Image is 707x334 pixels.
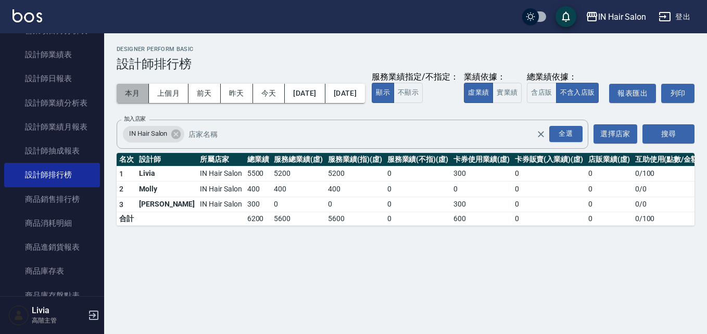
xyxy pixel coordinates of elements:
[512,166,586,182] td: 0
[271,166,325,182] td: 5200
[633,182,703,197] td: 0 / 0
[534,127,548,142] button: Clear
[512,197,586,212] td: 0
[4,187,100,211] a: 商品銷售排行榜
[633,212,703,226] td: 0 / 100
[117,153,136,166] th: 名次
[512,212,586,226] td: 0
[117,46,695,53] h2: Designer Perform Basic
[633,166,703,182] td: 0 / 100
[549,126,583,142] div: 全選
[493,83,522,103] button: 實業績
[119,170,123,178] span: 1
[117,57,695,71] h3: 設計師排行榜
[464,72,522,83] div: 業績依據：
[123,126,184,143] div: IN Hair Salon
[385,166,451,182] td: 0
[586,166,633,182] td: 0
[451,166,512,182] td: 300
[136,182,197,197] td: Molly
[136,197,197,212] td: [PERSON_NAME]
[586,197,633,212] td: 0
[245,166,272,182] td: 5500
[394,83,423,103] button: 不顯示
[271,212,325,226] td: 5600
[451,153,512,166] th: 卡券使用業績(虛)
[4,235,100,259] a: 商品進銷貨報表
[661,84,695,103] button: 列印
[149,84,188,103] button: 上個月
[451,212,512,226] td: 600
[527,83,556,103] button: 含店販
[4,284,100,307] a: 商品庫存盤點表
[594,124,637,144] button: 選擇店家
[598,10,646,23] div: IN Hair Salon
[586,212,633,226] td: 0
[253,84,285,103] button: 今天
[512,182,586,197] td: 0
[12,9,42,22] img: Logo
[325,182,385,197] td: 400
[117,84,149,103] button: 本月
[325,166,385,182] td: 5200
[245,182,272,197] td: 400
[4,259,100,283] a: 商品庫存表
[325,153,385,166] th: 服務業績(指)(虛)
[4,163,100,187] a: 設計師排行榜
[32,305,85,316] h5: Livia
[451,182,512,197] td: 0
[285,84,325,103] button: [DATE]
[556,83,599,103] button: 不含入店販
[654,7,695,27] button: 登出
[642,124,695,144] button: 搜尋
[197,153,244,166] th: 所屬店家
[372,72,459,83] div: 服務業績指定/不指定：
[325,212,385,226] td: 5600
[197,182,244,197] td: IN Hair Salon
[451,197,512,212] td: 300
[512,153,586,166] th: 卡券販賣(入業績)(虛)
[271,153,325,166] th: 服務總業績(虛)
[4,91,100,115] a: 設計師業績分析表
[4,43,100,67] a: 設計師業績表
[4,67,100,91] a: 設計師日報表
[325,197,385,212] td: 0
[271,182,325,197] td: 400
[119,200,123,209] span: 3
[245,212,272,226] td: 6200
[197,166,244,182] td: IN Hair Salon
[4,115,100,139] a: 設計師業績月報表
[245,197,272,212] td: 300
[186,125,554,143] input: 店家名稱
[586,182,633,197] td: 0
[555,6,576,27] button: save
[582,6,650,28] button: IN Hair Salon
[245,153,272,166] th: 總業績
[385,182,451,197] td: 0
[586,153,633,166] th: 店販業績(虛)
[464,83,493,103] button: 虛業績
[123,129,173,139] span: IN Hair Salon
[325,84,365,103] button: [DATE]
[197,197,244,212] td: IN Hair Salon
[4,211,100,235] a: 商品消耗明細
[188,84,221,103] button: 前天
[117,212,136,226] td: 合計
[117,153,703,226] table: a dense table
[385,212,451,226] td: 0
[609,84,656,103] button: 報表匯出
[527,72,604,83] div: 總業績依據：
[136,153,197,166] th: 設計師
[385,197,451,212] td: 0
[32,316,85,325] p: 高階主管
[4,139,100,163] a: 設計師抽成報表
[124,115,146,123] label: 加入店家
[385,153,451,166] th: 服務業績(不指)(虛)
[271,197,325,212] td: 0
[547,124,585,144] button: Open
[633,197,703,212] td: 0 / 0
[221,84,253,103] button: 昨天
[119,185,123,193] span: 2
[372,83,394,103] button: 顯示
